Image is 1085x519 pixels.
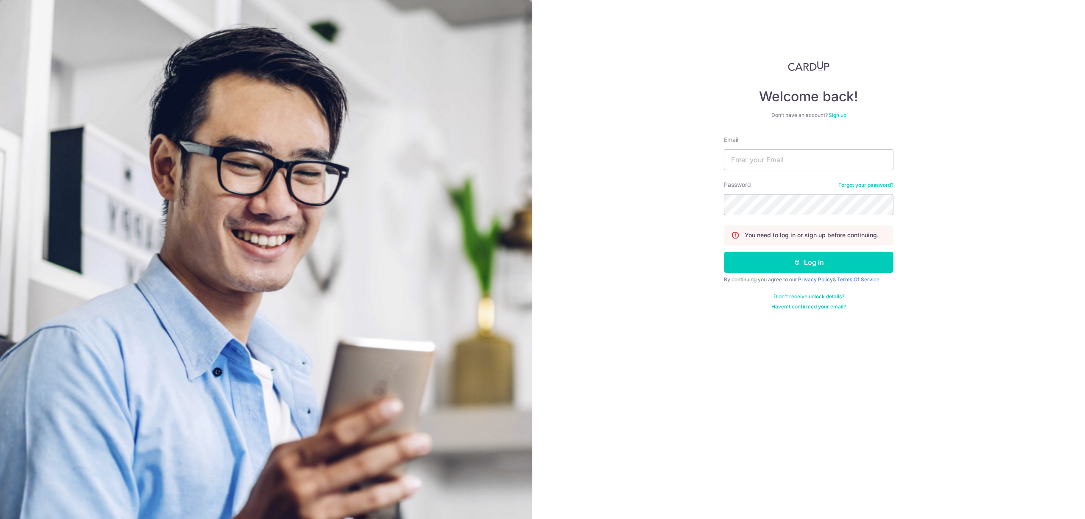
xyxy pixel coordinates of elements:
h4: Welcome back! [724,88,893,105]
img: CardUp Logo [788,61,829,71]
a: Forgot your password? [838,182,893,189]
label: Email [724,136,738,144]
button: Log in [724,252,893,273]
a: Privacy Policy [798,276,833,283]
a: Didn't receive unlock details? [773,293,844,300]
label: Password [724,180,751,189]
div: By continuing you agree to our & [724,276,893,283]
a: Sign up [829,112,846,118]
a: Terms Of Service [837,276,879,283]
div: Don’t have an account? [724,112,893,119]
input: Enter your Email [724,149,893,170]
a: Haven't confirmed your email? [771,303,846,310]
p: You need to log in or sign up before continuing. [745,231,879,239]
